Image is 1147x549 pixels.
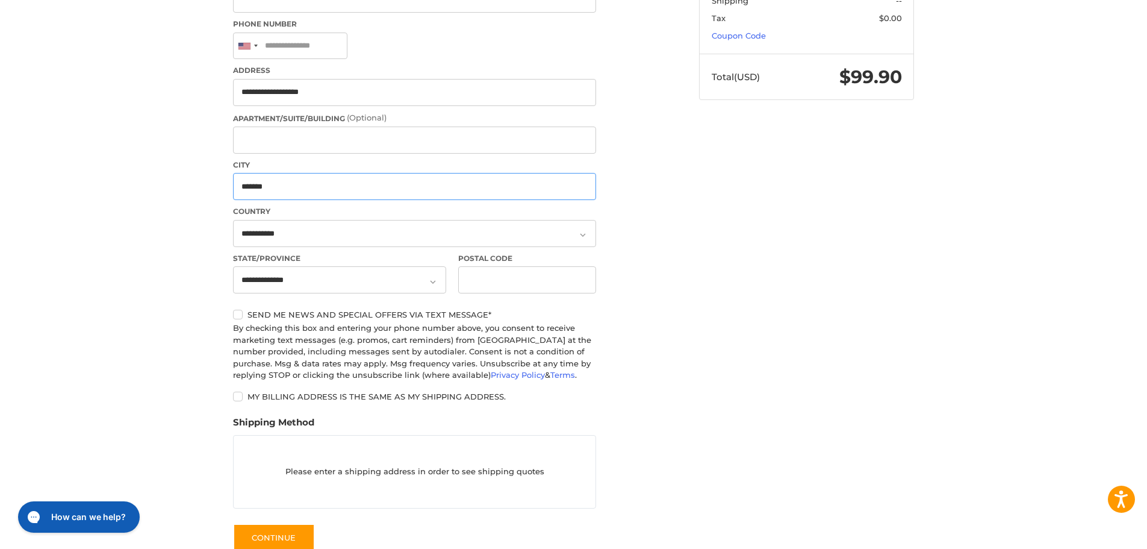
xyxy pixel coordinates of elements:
label: My billing address is the same as my shipping address. [233,392,596,401]
div: United States: +1 [234,33,261,59]
span: Tax [712,13,726,23]
iframe: Gorgias live chat messenger [12,497,143,537]
label: Send me news and special offers via text message* [233,310,596,319]
span: Total (USD) [712,71,760,83]
div: By checking this box and entering your phone number above, you consent to receive marketing text ... [233,322,596,381]
label: Country [233,206,596,217]
label: State/Province [233,253,446,264]
label: City [233,160,596,171]
span: $99.90 [839,66,902,88]
label: Phone Number [233,19,596,30]
label: Address [233,65,596,76]
a: Privacy Policy [491,370,545,380]
p: Please enter a shipping address in order to see shipping quotes [234,460,595,484]
legend: Shipping Method [233,416,314,435]
label: Postal Code [458,253,597,264]
span: $0.00 [879,13,902,23]
small: (Optional) [347,113,387,122]
label: Apartment/Suite/Building [233,112,596,124]
a: Coupon Code [712,31,766,40]
a: Terms [550,370,575,380]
